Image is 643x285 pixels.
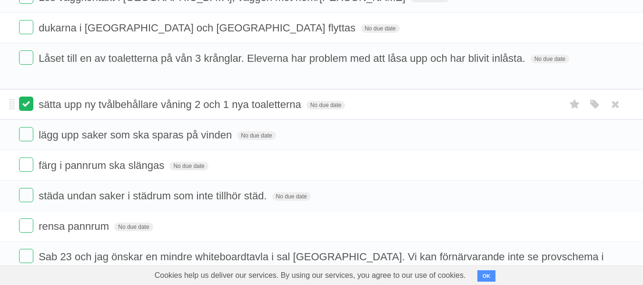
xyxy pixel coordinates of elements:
[39,22,358,34] span: dukarna i [GEOGRAPHIC_DATA] och [GEOGRAPHIC_DATA] flyttas
[237,131,276,140] span: No due date
[272,192,311,201] span: No due date
[361,24,399,33] span: No due date
[566,97,584,112] label: Star task
[307,101,345,109] span: No due date
[19,127,33,141] label: Done
[39,190,269,202] span: städa undan saker i städrum som inte tillhör städ.
[19,251,603,278] span: Sab 23 och jag önskar en mindre whiteboardtavla i sal [GEOGRAPHIC_DATA]. Vi kan förnärvarande int...
[19,249,33,263] label: Done
[169,162,208,170] span: No due date
[477,270,496,282] button: OK
[39,220,111,232] span: rensa pannrum
[19,157,33,172] label: Done
[39,52,527,64] span: Låset till en av toaletterna på vån 3 krånglar. Eleverna har problem med att låsa upp och har bli...
[39,98,304,110] span: sätta upp ny tvålbehållare våning 2 och 1 nya toaletterna
[19,218,33,233] label: Done
[19,20,33,34] label: Done
[114,223,153,231] span: No due date
[39,159,167,171] span: färg i pannrum ska slängas
[39,129,234,141] span: lägg upp saker som ska sparas på vinden
[19,188,33,202] label: Done
[19,50,33,65] label: Done
[145,266,475,285] span: Cookies help us deliver our services. By using our services, you agree to our use of cookies.
[19,97,33,111] label: Done
[531,55,569,63] span: No due date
